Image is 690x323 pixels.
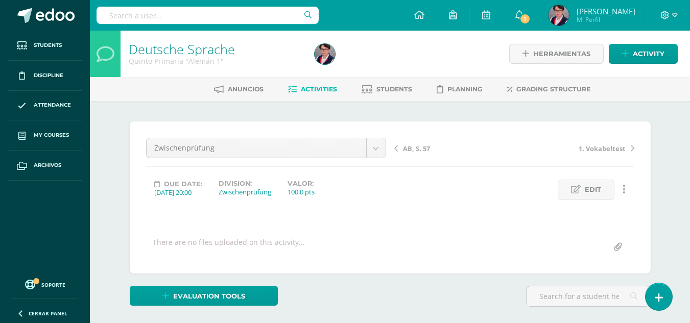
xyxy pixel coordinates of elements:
span: [PERSON_NAME] [577,6,635,16]
a: My courses [8,120,82,151]
a: Students [362,81,412,97]
a: Activity [609,44,678,64]
a: Planning [437,81,483,97]
span: Zwischenprüfung [154,138,359,158]
div: Zwischenprüfung [219,187,271,196]
input: Search a user… [97,7,319,24]
a: Discipline [8,61,82,91]
label: Division: [219,180,271,187]
span: 1. Vokabeltest [579,144,626,153]
span: Attendance [34,101,71,109]
a: Herramientas [509,44,604,64]
span: AB, S. 57 [403,144,430,153]
span: Grading structure [516,85,590,93]
a: Activities [288,81,337,97]
a: Deutsche Sprache [129,40,235,58]
span: Cerrar panel [29,310,67,317]
span: Evaluation tools [173,287,245,306]
span: Students [376,85,412,93]
a: Soporte [12,277,78,291]
a: Evaluation tools [130,286,278,306]
a: Archivos [8,151,82,181]
a: AB, S. 57 [394,143,514,153]
a: Students [8,31,82,61]
span: Mi Perfil [577,15,635,24]
a: Anuncios [214,81,264,97]
h1: Deutsche Sprache [129,42,302,56]
span: Anuncios [228,85,264,93]
span: Edit [585,180,601,199]
a: Grading structure [507,81,590,97]
div: There are no files uploaded on this activity… [153,237,304,257]
span: Students [34,41,62,49]
span: Herramientas [533,44,590,63]
span: Soporte [41,281,65,288]
div: Quinto Primaria 'Alemán 1' [129,56,302,66]
span: 1 [519,13,531,24]
a: 1. Vokabeltest [514,143,634,153]
span: Discipline [34,71,63,80]
span: My courses [34,131,69,139]
span: Planning [447,85,483,93]
img: 3d5d3fbbf55797b71de552028b9912e0.png [315,44,335,64]
span: Activity [633,44,664,63]
a: Attendance [8,91,82,121]
img: 3d5d3fbbf55797b71de552028b9912e0.png [549,5,569,26]
span: Archivos [34,161,61,169]
span: Activities [301,85,337,93]
a: Zwischenprüfung [147,138,386,158]
div: [DATE] 20:00 [154,188,202,197]
div: 100.0 pts [288,187,315,196]
span: Due date: [164,180,202,188]
input: Search for a student here… [527,286,650,306]
label: Valor: [288,180,315,187]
